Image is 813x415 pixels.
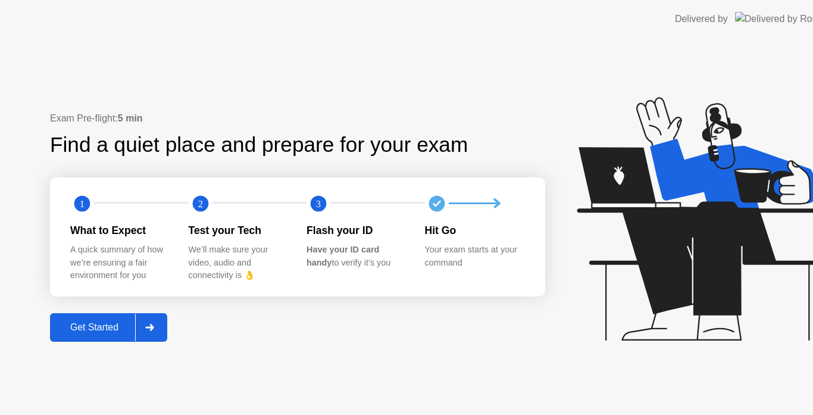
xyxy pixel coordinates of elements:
div: Find a quiet place and prepare for your exam [50,129,470,161]
div: Flash your ID [307,223,406,238]
text: 2 [198,198,202,209]
div: Test your Tech [189,223,288,238]
div: to verify it’s you [307,244,406,269]
b: Have your ID card handy [307,245,379,267]
div: Your exam starts at your command [425,244,524,269]
text: 1 [80,198,85,209]
div: We’ll make sure your video, audio and connectivity is 👌 [189,244,288,282]
button: Get Started [50,313,167,342]
div: Hit Go [425,223,524,238]
b: 5 min [118,113,143,123]
div: Exam Pre-flight: [50,111,545,126]
div: What to Expect [70,223,170,238]
div: A quick summary of how we’re ensuring a fair environment for you [70,244,170,282]
div: Delivered by [675,12,728,26]
div: Get Started [54,322,135,333]
text: 3 [316,198,321,209]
